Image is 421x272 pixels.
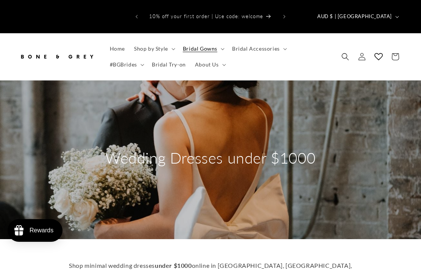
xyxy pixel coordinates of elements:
[276,9,293,24] button: Next announcement
[155,262,192,269] strong: under $1000
[313,9,402,24] button: AUD $ | [GEOGRAPHIC_DATA]
[105,57,147,73] summary: #BGBrides
[129,41,178,57] summary: Shop by Style
[228,41,290,57] summary: Bridal Accessories
[134,45,168,52] span: Shop by Style
[195,61,219,68] span: About Us
[16,45,98,68] a: Bone and Grey Bridal
[147,57,190,73] a: Bridal Try-on
[105,148,315,168] h2: Wedding Dresses under $1000
[337,48,354,65] summary: Search
[232,45,280,52] span: Bridal Accessories
[178,41,228,57] summary: Bridal Gowns
[30,227,53,234] div: Rewards
[317,13,392,20] span: AUD $ | [GEOGRAPHIC_DATA]
[190,57,229,73] summary: About Us
[105,41,129,57] a: Home
[19,48,95,65] img: Bone and Grey Bridal
[110,61,137,68] span: #BGBrides
[149,13,263,19] span: 10% off your first order | Use code: welcome
[128,9,145,24] button: Previous announcement
[110,45,125,52] span: Home
[152,61,186,68] span: Bridal Try-on
[183,45,217,52] span: Bridal Gowns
